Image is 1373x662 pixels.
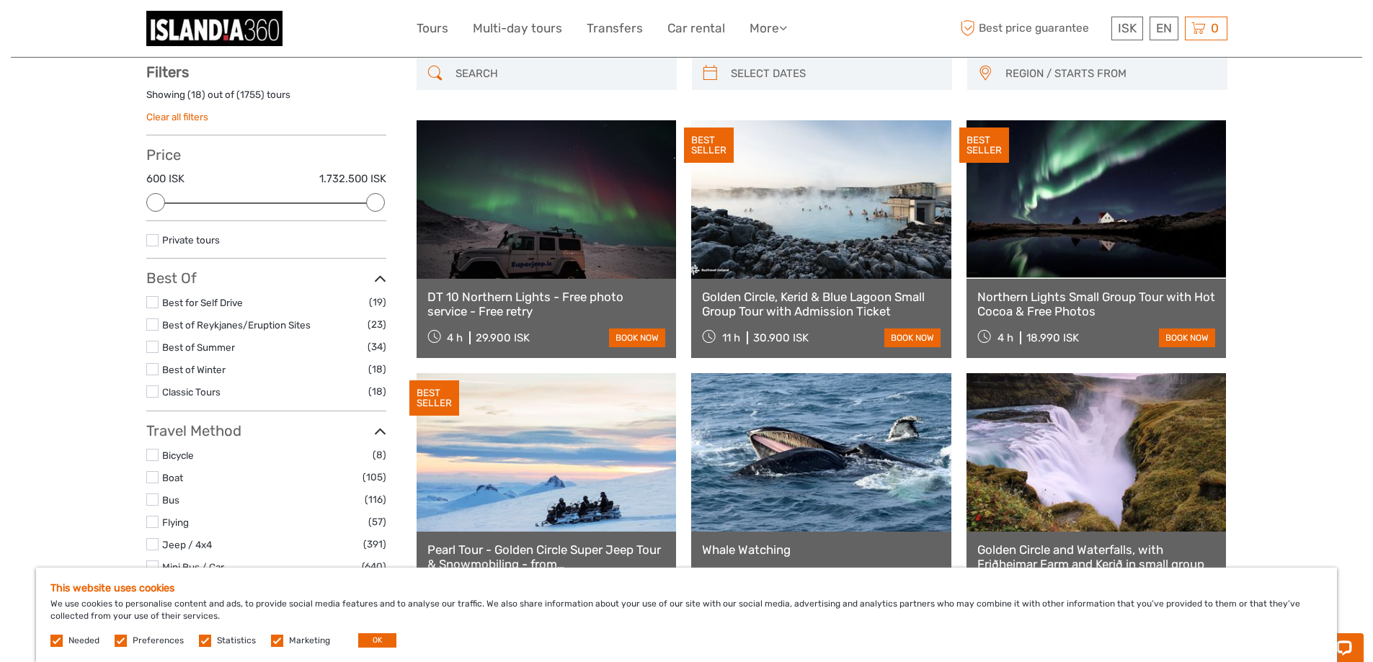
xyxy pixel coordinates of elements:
strong: Filters [146,63,189,81]
a: Whale Watching [702,542,941,557]
div: BEST SELLER [409,380,459,416]
a: Bicycle [162,449,194,461]
input: SELECT DATES [725,61,945,86]
span: Best price guarantee [957,17,1108,40]
span: (18) [368,361,386,377]
label: Preferences [133,635,184,647]
div: BEST SELLER [959,128,1009,164]
a: Boat [162,472,183,483]
a: Best for Self Drive [162,297,243,308]
a: book now [1159,328,1215,347]
button: REGION / STARTS FROM [999,62,1220,86]
span: (8) [373,447,386,463]
div: EN [1150,17,1178,40]
p: Chat now [20,25,163,37]
a: book now [609,328,665,347]
span: (640) [362,558,386,575]
a: Private tours [162,234,220,246]
span: ISK [1118,21,1137,35]
a: Tours [417,18,448,39]
a: Mini Bus / Car [162,561,224,573]
span: (391) [363,536,386,553]
span: 4 h [447,331,463,344]
img: 359-8a86c472-227a-44f5-9a1a-607d161e92e3_logo_small.jpg [146,11,283,46]
span: (19) [369,294,386,310]
div: Showing ( ) out of ( ) tours [146,88,386,110]
a: Northern Lights Small Group Tour with Hot Cocoa & Free Photos [977,290,1216,319]
div: We use cookies to personalise content and ads, to provide social media features and to analyse ou... [36,568,1337,662]
input: SEARCH [450,61,670,86]
a: Clear all filters [146,111,208,122]
span: (116) [365,491,386,508]
span: 0 [1209,21,1221,35]
a: Best of Summer [162,341,235,353]
div: 18.990 ISK [1026,331,1079,344]
a: DT 10 Northern Lights - Free photo service - Free retry [427,290,666,319]
a: Bus [162,494,179,506]
h3: Travel Method [146,422,386,439]
button: Open LiveChat chat widget [166,22,183,40]
a: Car rental [667,18,725,39]
label: 600 ISK [146,171,185,187]
div: BEST SELLER [684,128,734,164]
h3: Price [146,146,386,164]
span: (105) [363,469,386,486]
span: 11 h [722,331,740,344]
span: (23) [368,316,386,333]
a: book now [884,328,941,347]
span: (18) [368,383,386,400]
a: Best of Winter [162,364,226,375]
label: Marketing [289,635,330,647]
span: (57) [368,514,386,530]
label: Statistics [217,635,256,647]
div: 30.900 ISK [753,331,809,344]
a: Transfers [587,18,643,39]
button: OK [358,633,396,648]
div: 29.900 ISK [476,331,530,344]
span: (34) [368,339,386,355]
a: Flying [162,516,189,528]
label: 1755 [240,88,261,102]
a: More [750,18,787,39]
a: Golden Circle and Waterfalls, with Friðheimar Farm and Kerið in small group [977,542,1216,572]
a: Classic Tours [162,386,221,398]
span: 4 h [997,331,1013,344]
a: Multi-day tours [473,18,562,39]
h5: This website uses cookies [50,582,1323,594]
label: Needed [68,635,99,647]
label: 18 [191,88,202,102]
h3: Best Of [146,269,386,287]
a: Pearl Tour - Golden Circle Super Jeep Tour & Snowmobiling - from [GEOGRAPHIC_DATA] [427,542,666,572]
a: Golden Circle, Kerid & Blue Lagoon Small Group Tour with Admission Ticket [702,290,941,319]
a: Best of Reykjanes/Eruption Sites [162,319,311,331]
a: Jeep / 4x4 [162,539,212,550]
label: 1.732.500 ISK [319,171,386,187]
